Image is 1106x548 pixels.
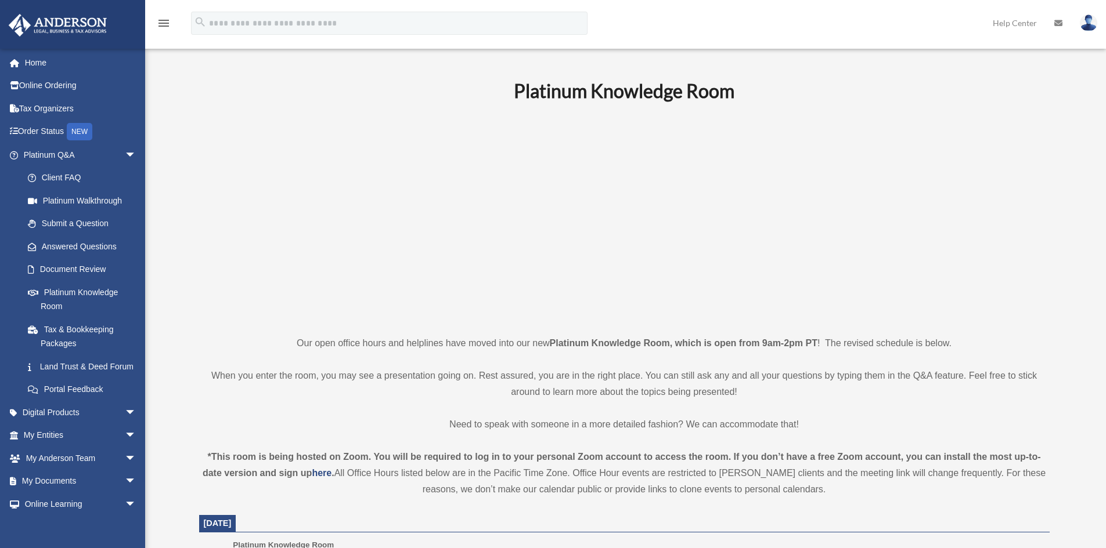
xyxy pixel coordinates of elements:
a: My Documentsarrow_drop_down [8,470,154,493]
div: NEW [67,123,92,140]
span: arrow_drop_down [125,492,148,516]
a: Platinum Walkthrough [16,189,154,212]
a: Tax Organizers [8,97,154,120]
a: Platinum Knowledge Room [16,281,148,318]
i: search [194,16,207,28]
a: My Entitiesarrow_drop_down [8,424,154,447]
span: arrow_drop_down [125,447,148,470]
span: arrow_drop_down [125,143,148,167]
strong: . [332,468,334,478]
a: My Anderson Teamarrow_drop_down [8,447,154,470]
a: Home [8,51,154,74]
i: menu [157,16,171,30]
a: Platinum Q&Aarrow_drop_down [8,143,154,166]
a: Order StatusNEW [8,120,154,144]
b: Platinum Knowledge Room [514,79,734,102]
iframe: 231110_Toby_KnowledgeRoom [450,118,798,314]
p: Our open office hours and helplines have moved into our new ! The revised schedule is below. [199,335,1050,351]
p: When you enter the room, you may see a presentation going on. Rest assured, you are in the right ... [199,368,1050,400]
strong: *This room is being hosted on Zoom. You will be required to log in to your personal Zoom account ... [203,452,1041,478]
div: All Office Hours listed below are in the Pacific Time Zone. Office Hour events are restricted to ... [199,449,1050,498]
a: here [312,468,332,478]
a: Online Ordering [8,74,154,97]
a: Submit a Question [16,212,154,235]
strong: Platinum Knowledge Room, which is open from 9am-2pm PT [550,338,817,348]
a: Portal Feedback [16,378,154,401]
a: Tax & Bookkeeping Packages [16,318,154,355]
a: Digital Productsarrow_drop_down [8,401,154,424]
a: Answered Questions [16,235,154,258]
a: Online Learningarrow_drop_down [8,492,154,516]
span: arrow_drop_down [125,401,148,424]
a: menu [157,20,171,30]
span: [DATE] [204,518,232,528]
a: Client FAQ [16,166,154,190]
p: Need to speak with someone in a more detailed fashion? We can accommodate that! [199,416,1050,433]
span: arrow_drop_down [125,424,148,448]
span: arrow_drop_down [125,470,148,493]
a: Document Review [16,258,154,281]
img: User Pic [1080,14,1097,31]
a: Land Trust & Deed Forum [16,355,154,378]
img: Anderson Advisors Platinum Portal [5,14,110,37]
